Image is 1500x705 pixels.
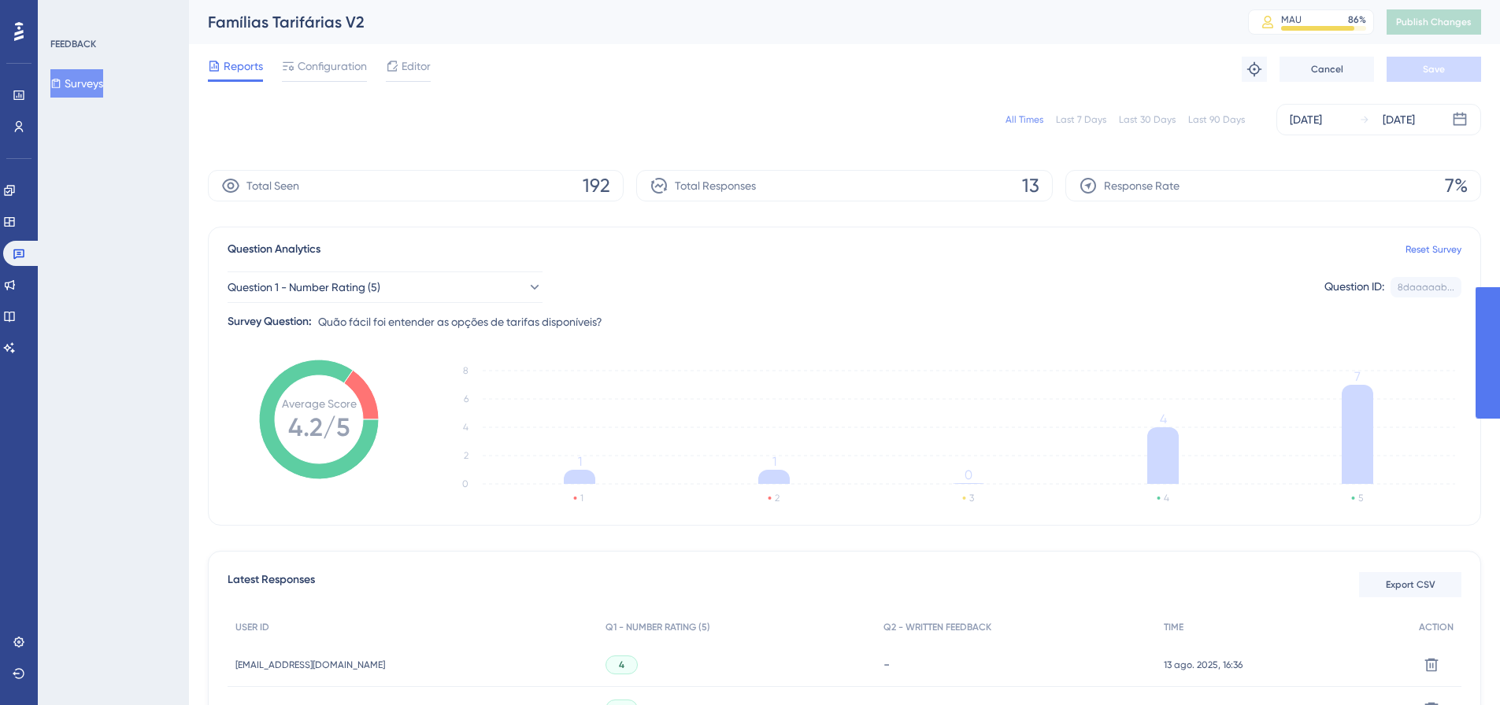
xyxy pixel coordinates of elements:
div: Famílias Tarifárias V2 [208,11,1209,33]
span: TIME [1164,621,1183,633]
span: ACTION [1419,621,1454,633]
tspan: 1 [772,454,776,469]
span: Reports [224,57,263,76]
span: Response Rate [1104,176,1180,195]
text: 1 [580,493,583,504]
text: 3 [969,493,974,504]
div: 8daaaaab... [1398,281,1454,293]
span: Quão fácil foi entender as opções de tarifas disponíveis? [318,312,602,331]
tspan: 0 [462,478,469,489]
a: Reset Survey [1406,243,1461,256]
button: Save [1387,57,1481,82]
span: Question 1 - Number Rating (5) [228,278,380,297]
span: Configuration [298,57,367,76]
span: Q2 - WRITTEN FEEDBACK [883,621,991,633]
div: 86 % [1348,13,1366,26]
button: Cancel [1280,57,1374,82]
button: Question 1 - Number Rating (5) [228,271,543,303]
span: [EMAIL_ADDRESS][DOMAIN_NAME] [235,659,385,671]
div: FEEDBACK [50,38,96,50]
span: Cancel [1311,63,1343,76]
button: Surveys [50,69,103,98]
span: 13 ago. 2025, 16:36 [1164,659,1243,671]
button: Publish Changes [1387,9,1481,35]
div: Last 90 Days [1188,113,1245,126]
tspan: 1 [578,454,582,469]
span: 13 [1022,173,1039,198]
span: Export CSV [1386,578,1435,591]
div: - [883,657,1149,672]
span: Editor [402,57,431,76]
div: [DATE] [1290,110,1322,129]
tspan: 7 [1354,369,1361,384]
span: Total Responses [675,176,756,195]
tspan: 4.2/5 [288,412,350,442]
div: Last 30 Days [1119,113,1176,126]
div: MAU [1281,13,1302,26]
tspan: 4 [1160,412,1167,426]
iframe: UserGuiding AI Assistant Launcher [1434,643,1481,690]
span: Save [1423,63,1445,76]
span: USER ID [235,621,269,633]
tspan: 2 [464,450,469,461]
span: Question Analytics [228,240,320,259]
tspan: 6 [464,393,469,404]
span: 4 [619,659,624,671]
tspan: 8 [463,365,469,376]
text: 5 [1358,493,1363,504]
div: Question ID: [1324,277,1384,297]
div: Last 7 Days [1056,113,1106,126]
div: Survey Question: [228,312,312,331]
tspan: Average Score [282,397,357,410]
div: [DATE] [1383,110,1415,129]
span: 7% [1445,173,1468,198]
span: Latest Responses [228,570,315,599]
button: Export CSV [1359,572,1461,597]
tspan: 0 [965,467,972,482]
span: Total Seen [246,176,299,195]
text: 2 [775,493,780,504]
text: 4 [1164,493,1169,504]
div: All Times [1006,113,1043,126]
span: Q1 - NUMBER RATING (5) [606,621,710,633]
tspan: 4 [463,422,469,433]
span: Publish Changes [1396,16,1472,28]
span: 192 [583,173,610,198]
